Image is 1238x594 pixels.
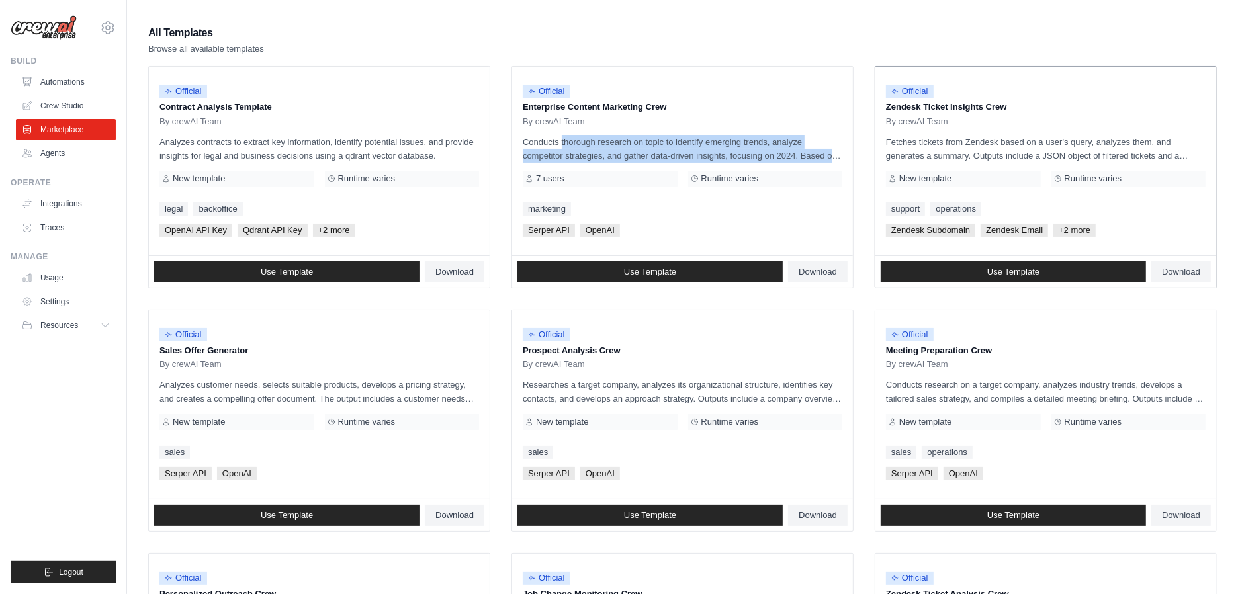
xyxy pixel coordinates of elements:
a: Use Template [517,261,783,282]
a: Agents [16,143,116,164]
a: sales [523,446,553,459]
a: operations [930,202,981,216]
span: Download [1162,510,1200,521]
span: Runtime varies [1065,417,1122,427]
img: Logo [11,15,77,40]
span: Download [1162,267,1200,277]
span: 7 users [536,173,564,184]
span: Official [159,328,207,341]
p: Browse all available templates [148,42,264,56]
span: Use Template [261,267,313,277]
a: sales [159,446,190,459]
span: OpenAI [580,224,620,237]
span: By crewAI Team [886,359,948,370]
span: OpenAI [580,467,620,480]
div: Operate [11,177,116,188]
a: Integrations [16,193,116,214]
span: Runtime varies [338,417,396,427]
span: Serper API [159,467,212,480]
span: Official [886,85,934,98]
p: Prospect Analysis Crew [523,344,842,357]
span: New template [173,173,225,184]
a: Download [1151,261,1211,282]
a: Download [425,261,484,282]
span: New template [536,417,588,427]
span: By crewAI Team [523,359,585,370]
button: Logout [11,561,116,583]
span: Serper API [523,224,575,237]
span: OpenAI API Key [159,224,232,237]
p: Fetches tickets from Zendesk based on a user's query, analyzes them, and generates a summary. Out... [886,135,1206,163]
a: marketing [523,202,571,216]
span: Use Template [624,510,676,521]
p: Researches a target company, analyzes its organizational structure, identifies key contacts, and ... [523,378,842,405]
p: Contract Analysis Template [159,101,479,114]
a: Crew Studio [16,95,116,116]
p: Enterprise Content Marketing Crew [523,101,842,114]
span: OpenAI [944,467,983,480]
span: Qdrant API Key [238,224,308,237]
span: Zendesk Email [981,224,1048,237]
a: Use Template [154,505,420,526]
p: Sales Offer Generator [159,344,479,357]
p: Zendesk Ticket Insights Crew [886,101,1206,114]
a: Traces [16,217,116,238]
a: Download [788,505,848,526]
span: Zendesk Subdomain [886,224,975,237]
a: Download [1151,505,1211,526]
p: Conducts research on a target company, analyzes industry trends, develops a tailored sales strate... [886,378,1206,405]
span: Runtime varies [1065,173,1122,184]
span: Logout [59,567,83,577]
span: Use Template [987,510,1039,521]
a: Automations [16,71,116,93]
span: Runtime varies [701,417,759,427]
span: Use Template [624,267,676,277]
p: Analyzes customer needs, selects suitable products, develops a pricing strategy, and creates a co... [159,378,479,405]
span: Download [799,510,837,521]
span: Runtime varies [701,173,759,184]
span: Serper API [523,467,575,480]
span: By crewAI Team [523,116,585,127]
div: Build [11,56,116,66]
a: Use Template [517,505,783,526]
div: Manage [11,251,116,262]
a: Usage [16,267,116,288]
span: New template [899,417,951,427]
span: Official [886,572,934,585]
a: Download [425,505,484,526]
p: Conducts thorough research on topic to identify emerging trends, analyze competitor strategies, a... [523,135,842,163]
span: +2 more [313,224,355,237]
p: Analyzes contracts to extract key information, identify potential issues, and provide insights fo... [159,135,479,163]
a: Settings [16,291,116,312]
a: backoffice [193,202,242,216]
a: Use Template [154,261,420,282]
span: Use Template [261,510,313,521]
span: Official [523,85,570,98]
span: OpenAI [217,467,257,480]
span: New template [899,173,951,184]
a: operations [922,446,973,459]
a: Use Template [881,261,1146,282]
a: legal [159,202,188,216]
span: Download [435,267,474,277]
span: By crewAI Team [159,116,222,127]
span: Official [523,328,570,341]
span: New template [173,417,225,427]
span: Download [435,510,474,521]
h2: All Templates [148,24,264,42]
span: Official [886,328,934,341]
a: Marketplace [16,119,116,140]
span: By crewAI Team [159,359,222,370]
span: Serper API [886,467,938,480]
span: Official [159,572,207,585]
a: Use Template [881,505,1146,526]
span: +2 more [1053,224,1096,237]
span: By crewAI Team [886,116,948,127]
span: Official [159,85,207,98]
span: Use Template [987,267,1039,277]
p: Meeting Preparation Crew [886,344,1206,357]
span: Runtime varies [338,173,396,184]
span: Download [799,267,837,277]
button: Resources [16,315,116,336]
span: Official [523,572,570,585]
